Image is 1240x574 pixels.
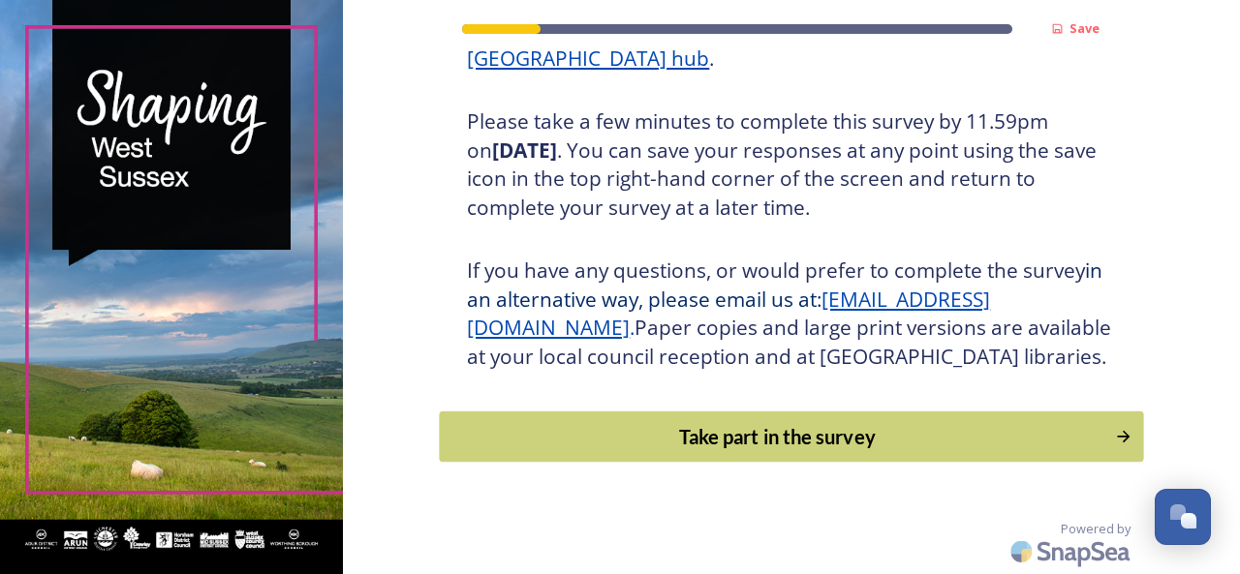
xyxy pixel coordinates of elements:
[1069,19,1100,37] strong: Save
[450,422,1105,451] div: Take part in the survey
[630,314,635,341] span: .
[467,15,962,72] a: Shaping [GEOGRAPHIC_DATA] hub
[1005,529,1140,574] img: SnapSea Logo
[492,136,557,164] strong: [DATE]
[467,286,990,342] a: [EMAIL_ADDRESS][DOMAIN_NAME]
[467,257,1107,313] span: in an alternative way, please email us at:
[1155,489,1211,545] button: Open Chat
[467,257,1116,371] h3: If you have any questions, or would prefer to complete the survey Paper copies and large print ve...
[1061,520,1131,538] span: Powered by
[440,411,1144,463] button: Continue
[467,107,1116,222] h3: Please take a few minutes to complete this survey by 11.59pm on . You can save your responses at ...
